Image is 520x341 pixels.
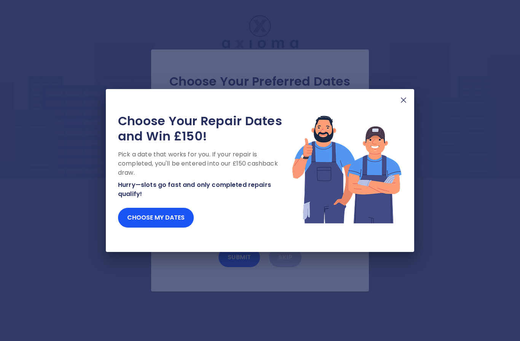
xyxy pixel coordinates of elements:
button: Choose my dates [118,208,194,228]
h2: Choose Your Repair Dates and Win £150! [118,113,292,144]
p: Pick a date that works for you. If your repair is completed, you'll be entered into our £150 cash... [118,150,292,177]
img: Lottery [292,113,402,225]
img: X Mark [399,96,408,105]
p: Hurry—slots go fast and only completed repairs qualify! [118,180,292,199]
